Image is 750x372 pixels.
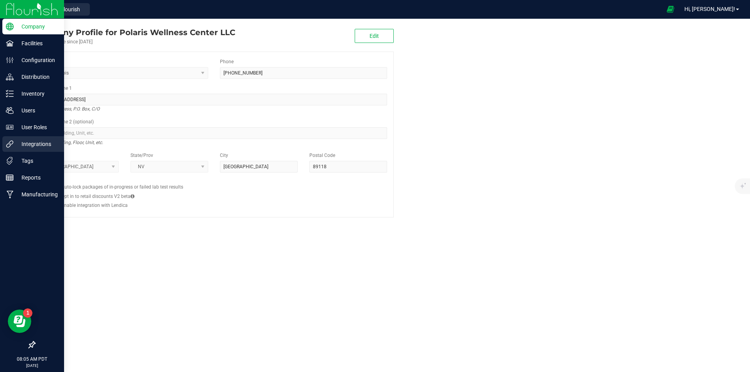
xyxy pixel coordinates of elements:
[4,363,61,368] p: [DATE]
[6,90,14,98] inline-svg: Inventory
[220,58,234,65] label: Phone
[684,6,735,12] span: Hi, [PERSON_NAME]!
[61,183,183,190] label: Auto-lock packages of in-progress or failed lab test results
[41,94,387,105] input: Address
[61,193,134,200] label: Opt in to retail discounts V2 beta
[34,38,235,45] div: Account active since [DATE]
[34,27,235,38] div: Polaris Wellness Center LLC
[14,106,61,115] p: Users
[14,39,61,48] p: Facilities
[41,127,387,139] input: Suite, Building, Unit, etc.
[23,308,32,318] iframe: Resource center unread badge
[6,23,14,30] inline-svg: Company
[41,138,103,147] i: Suite, Building, Floor, Unit, etc.
[220,67,387,79] input: (123) 456-7890
[370,33,379,39] span: Edit
[8,310,31,333] iframe: Resource center
[14,139,61,149] p: Integrations
[6,123,14,131] inline-svg: User Roles
[220,152,228,159] label: City
[130,152,153,159] label: State/Prov
[14,190,61,199] p: Manufacturing
[309,161,387,173] input: Postal Code
[14,72,61,82] p: Distribution
[6,107,14,114] inline-svg: Users
[14,55,61,65] p: Configuration
[41,118,94,125] label: Address Line 2 (optional)
[41,104,100,114] i: Street address, P.O. Box, C/O
[14,173,61,182] p: Reports
[14,123,61,132] p: User Roles
[6,39,14,47] inline-svg: Facilities
[14,89,61,98] p: Inventory
[6,174,14,182] inline-svg: Reports
[61,202,128,209] label: Enable integration with Lendica
[41,178,387,183] h2: Configs
[220,161,298,173] input: City
[6,157,14,165] inline-svg: Tags
[309,152,335,159] label: Postal Code
[6,190,14,198] inline-svg: Manufacturing
[662,2,679,17] span: Open Ecommerce Menu
[355,29,394,43] button: Edit
[6,73,14,81] inline-svg: Distribution
[4,356,61,363] p: 08:05 AM PDT
[14,22,61,31] p: Company
[6,56,14,64] inline-svg: Configuration
[14,156,61,166] p: Tags
[6,140,14,148] inline-svg: Integrations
